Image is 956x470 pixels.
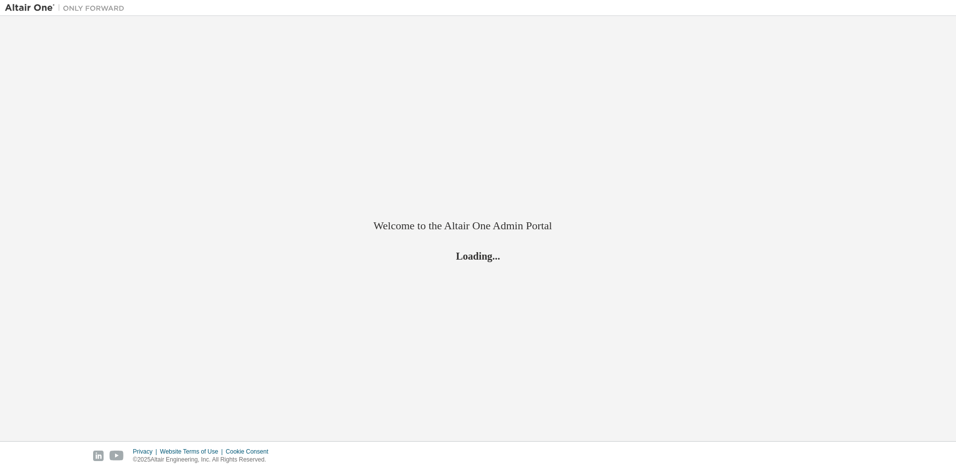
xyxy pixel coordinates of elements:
[133,448,160,456] div: Privacy
[133,456,274,464] p: © 2025 Altair Engineering, Inc. All Rights Reserved.
[226,448,274,456] div: Cookie Consent
[373,249,583,262] h2: Loading...
[5,3,129,13] img: Altair One
[110,451,124,461] img: youtube.svg
[93,451,104,461] img: linkedin.svg
[160,448,226,456] div: Website Terms of Use
[373,219,583,233] h2: Welcome to the Altair One Admin Portal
